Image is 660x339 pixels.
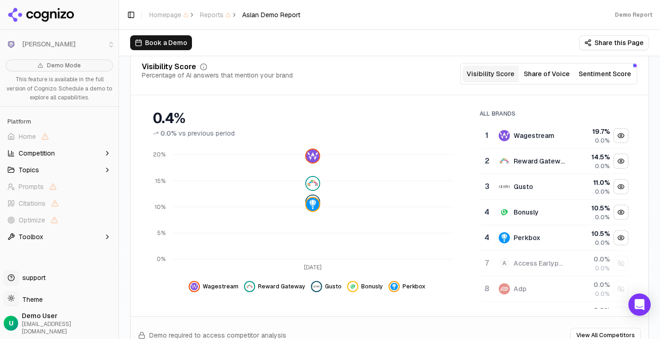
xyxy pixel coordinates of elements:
span: 0.0% [595,265,610,272]
span: [EMAIL_ADDRESS][DOMAIN_NAME] [22,320,115,335]
div: 0.0 % [573,254,610,264]
span: 0.0% [595,214,610,221]
button: Competition [4,146,115,161]
img: gusto [499,181,510,192]
button: Hide gusto data [614,179,628,194]
span: Aslan Demo Report [242,10,300,20]
span: Theme [19,295,43,304]
img: perkbox [499,232,510,243]
tr: 4perkboxPerkbox10.5%0.0%Hide perkbox data [481,225,630,251]
span: 0.0% [595,239,610,247]
span: 0.0% [160,129,177,138]
div: Bonusly [514,208,539,217]
div: 11.0 % [573,178,610,187]
span: Demo Mode [47,62,81,69]
div: Reward Gateway [514,156,565,166]
span: Homepage [149,10,189,20]
img: gusto [313,283,320,290]
button: Hide reward gateway data [244,281,305,292]
img: perkbox [306,198,319,211]
div: Wagestream [514,131,554,140]
div: Demo Report [615,11,653,19]
button: Hide bonusly data [347,281,383,292]
div: All Brands [480,110,630,117]
div: Adp [514,284,527,293]
img: wagestream [306,150,319,163]
span: Topics [19,165,39,175]
div: Platform [4,114,115,129]
span: Demo User [22,311,115,320]
div: 4 [484,207,490,218]
img: perkbox [390,283,398,290]
div: 2 [484,156,490,167]
div: 0.0 % [573,306,610,315]
div: Percentage of AI answers that mention your brand [142,71,293,80]
span: Prompts [19,182,44,191]
img: adp [499,283,510,294]
div: 1 [484,130,490,141]
img: gusto [306,196,319,209]
span: Citations [19,199,46,208]
div: 7 [484,258,490,269]
div: 0.4% [153,110,461,127]
button: Share this Page [579,35,649,50]
tr: 2reward gatewayReward Gateway14.5%0.0%Hide reward gateway data [481,149,630,174]
span: 0.0% [595,290,610,298]
button: Share of Voice [519,65,575,82]
span: Gusto [325,283,342,290]
span: A [499,258,510,269]
span: Toolbox [19,232,43,241]
div: 10.5 % [573,229,610,238]
span: 0.0% [595,163,610,170]
div: 10.5 % [573,203,610,213]
button: Show access earlypay data [614,256,628,271]
img: bonusly [499,207,510,218]
button: Show awardco data [614,307,628,322]
div: Visibility Score [142,63,196,71]
div: Access Earlypay [514,259,565,268]
span: 0.0% [595,137,610,144]
tspan: 0% [157,255,165,263]
span: U [9,319,13,328]
button: Hide wagestream data [189,281,238,292]
span: Home [19,132,36,141]
span: 0.0% [595,188,610,196]
div: Perkbox [514,233,541,242]
span: Competition [19,149,55,158]
span: Perkbox [403,283,425,290]
tr: 7AAccess Earlypay0.0%0.0%Show access earlypay data [481,251,630,276]
span: vs previous period [178,129,235,138]
tspan: 20% [153,151,165,159]
img: reward gateway [306,177,319,190]
tspan: 15% [155,177,165,185]
span: Reports [200,10,231,20]
button: Hide bonusly data [614,205,628,220]
span: Optimize [19,215,45,225]
img: reward gateway [499,156,510,167]
nav: breadcrumb [149,10,300,20]
tspan: 10% [155,203,165,211]
tspan: [DATE] [304,264,322,272]
button: Sentiment Score [575,65,635,82]
tspan: 5% [157,229,165,237]
button: Hide reward gateway data [614,154,628,169]
div: 8 [484,283,490,294]
div: Open Intercom Messenger [628,293,651,316]
img: wagestream [499,130,510,141]
button: Topics [4,163,115,177]
button: Visibility Score [462,65,519,82]
img: bonusly [349,283,356,290]
tr: 3gustoGusto11.0%0.0%Hide gusto data [481,174,630,200]
button: Hide perkbox data [614,230,628,245]
button: Hide wagestream data [614,128,628,143]
div: 3 [484,181,490,192]
img: wagestream [191,283,198,290]
button: Book a Demo [130,35,192,50]
tr: 0.0%Show awardco data [481,302,630,327]
div: 0.0 % [573,280,610,289]
button: Hide gusto data [311,281,342,292]
div: 4 [484,232,490,243]
button: Show adp data [614,281,628,296]
div: 14.5 % [573,152,610,162]
span: Wagestream [203,283,238,290]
